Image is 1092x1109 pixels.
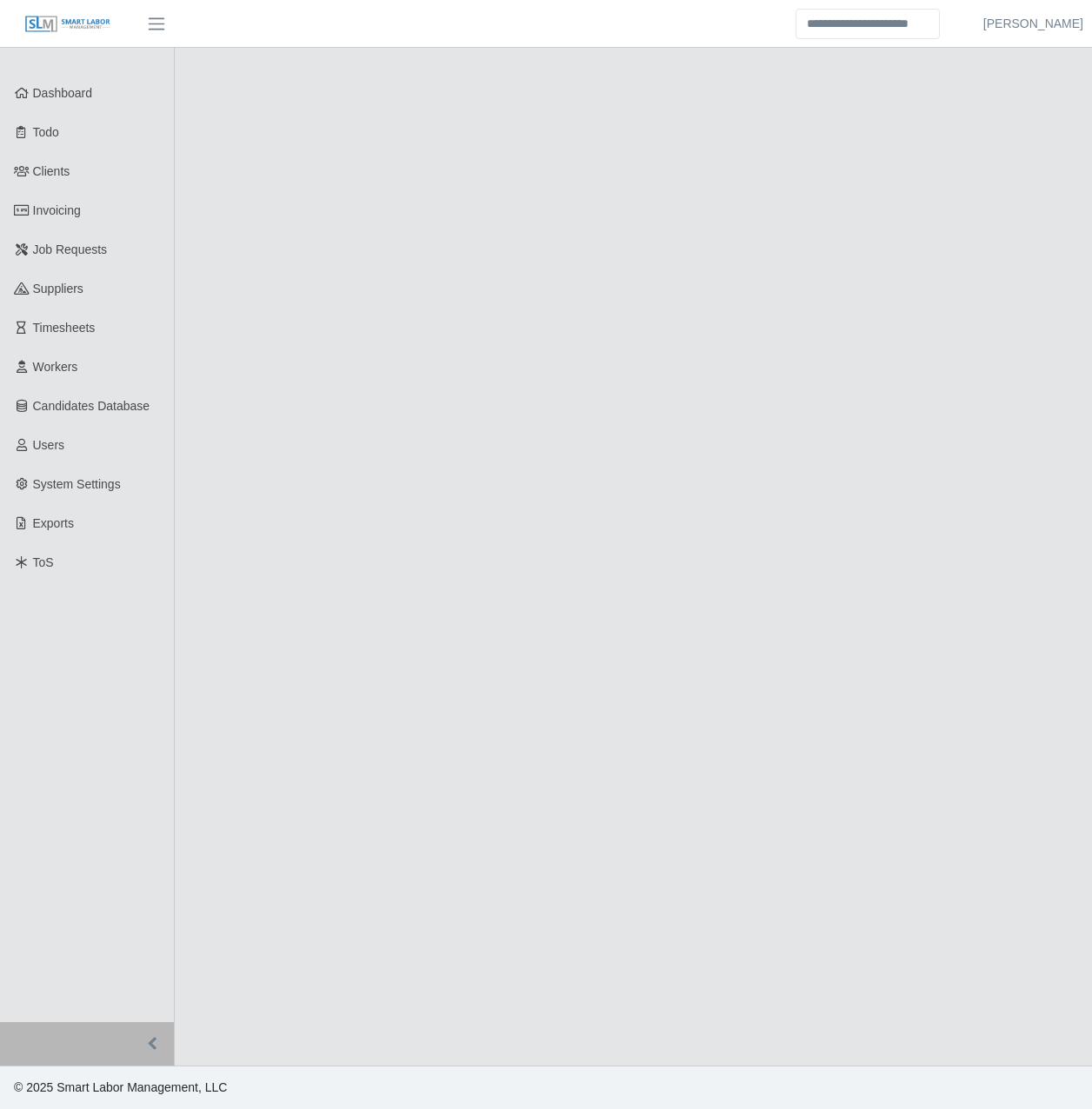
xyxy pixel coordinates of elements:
[33,321,96,335] span: Timesheets
[33,360,78,374] span: Workers
[983,15,1083,33] a: [PERSON_NAME]
[796,9,940,39] input: Search
[33,164,70,178] span: Clients
[33,438,65,452] span: Users
[33,242,108,256] span: Job Requests
[33,203,81,217] span: Invoicing
[33,477,121,491] span: System Settings
[33,555,54,569] span: ToS
[33,86,93,100] span: Dashboard
[24,15,111,34] img: SLM Logo
[33,516,74,530] span: Exports
[33,282,83,296] span: Suppliers
[33,399,150,413] span: Candidates Database
[14,1080,227,1094] span: © 2025 Smart Labor Management, LLC
[33,125,59,139] span: Todo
